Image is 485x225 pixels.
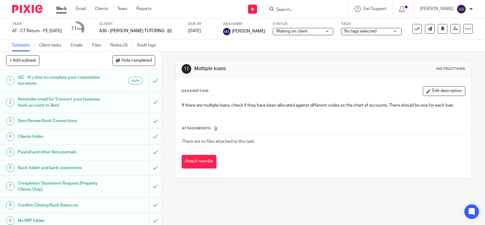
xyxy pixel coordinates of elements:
h1: Reminder email for 'Connect your business bank account to Xero' [18,95,101,110]
a: Reports [136,6,152,12]
button: Edit description [423,86,465,96]
h1: Completion Statement Request [Property Clients Only] [18,179,101,194]
img: Pixie [12,5,42,13]
div: 1 [6,76,15,85]
div: AT - CT Return - PE [DATE] [12,28,62,34]
button: Attach new file [182,155,216,169]
span: Waiting on client [276,29,308,33]
a: Work [56,6,67,12]
a: Subtasks [12,39,35,51]
input: Search [276,7,330,13]
h1: Clients folder [18,132,101,141]
div: 6 [6,164,15,172]
div: Instructions [436,66,465,71]
label: Task [12,22,62,26]
label: Client [99,22,181,26]
a: Emails [71,39,88,51]
img: svg%3E [223,28,230,35]
label: Status [273,22,333,26]
div: 11 [71,25,82,32]
a: Clients [95,6,108,12]
small: /34 [77,27,82,31]
button: Hide completed [112,55,155,66]
span: [PERSON_NAME] [232,28,265,34]
h1: Bank folder and bank statements [18,163,101,172]
span: Get Support [363,7,386,11]
a: Files [92,39,106,51]
h1: Payroll and other Xero journals [18,148,101,157]
span: There are no files attached to this task. [182,139,255,144]
span: Hide completed [122,58,152,63]
a: Audit logs [137,39,160,51]
div: AT - CT Return - PE 28-02-2025 [12,28,62,34]
button: + Add subtask [6,55,39,66]
p: A36 - [PERSON_NAME] TUTORING LTD [99,28,164,34]
div: Auto [128,77,143,84]
div: 4 [6,132,15,141]
a: Team [117,6,127,12]
div: 5 [6,148,15,156]
div: 3 [6,117,15,125]
div: 8 [6,201,15,210]
a: Email [76,6,86,12]
p: If there are multiple loans, check if they have been allocated against different codes on the cha... [182,102,465,108]
h1: Xero Renew Bank Connections [18,116,101,125]
label: Tags [341,22,402,26]
h1: Confirm Closing Bank Balances [18,201,101,210]
img: svg%3E [457,4,466,14]
span: [DATE] [188,29,201,33]
label: Due by [188,22,216,26]
a: Client tasks [39,39,66,51]
h1: QC - It's time to complete your corporation tax return [18,73,101,88]
span: No tags selected [344,29,376,33]
div: 2 [6,98,15,107]
label: Assignee [223,22,265,26]
div: 7 [6,182,15,191]
div: 12 [182,64,191,74]
h1: Multiple loans [194,66,336,72]
p: Description [182,89,209,94]
div: 9 [6,216,15,225]
a: Notes (3) [110,39,132,51]
p: [PERSON_NAME] [420,6,453,12]
span: Attachments [182,127,211,130]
